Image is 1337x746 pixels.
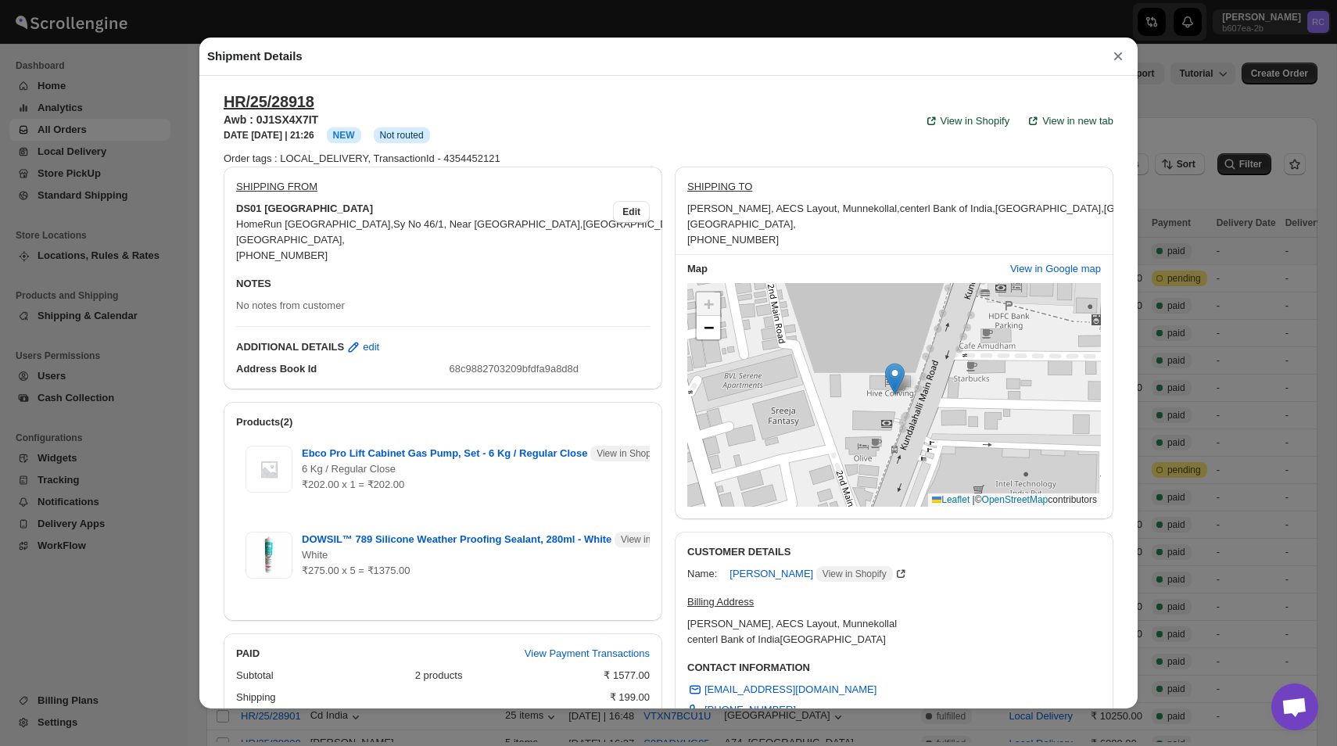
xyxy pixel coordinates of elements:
span: DOWSIL™ 789 Silicone Weather Proofing Sealant, 280ml - White [302,532,691,547]
span: ₹275.00 x 5 = ₹1375.00 [302,565,410,576]
div: Name: [687,566,717,582]
div: Shipping [236,690,597,705]
h3: CUSTOMER DETAILS [687,544,1101,560]
span: 68c9882703209bfdfa9a8d8d [450,363,579,375]
span: NEW [333,130,355,141]
div: © contributors [928,493,1101,507]
div: 2 products [415,668,592,683]
span: [GEOGRAPHIC_DATA] , [1104,203,1213,214]
b: DS01 [GEOGRAPHIC_DATA] [236,201,373,217]
span: [GEOGRAPHIC_DATA] , [582,218,691,230]
span: [PERSON_NAME], AECS Layout, Munnekollal , [687,203,900,214]
h3: Awb : 0J1SX4X7IT [224,112,430,127]
div: ₹ 1577.00 [604,668,650,683]
button: × [1106,45,1130,67]
span: [PHONE_NUMBER] [687,234,779,246]
h3: DATE [224,129,314,142]
span: − [704,317,714,337]
a: Leaflet [932,494,970,505]
span: HomeRun [GEOGRAPHIC_DATA] , [236,218,393,230]
span: View in Shopify [941,113,1010,129]
img: Item [246,446,292,493]
button: View in Google map [1001,256,1110,282]
span: [PHONE_NUMBER] [236,249,328,261]
a: [EMAIL_ADDRESS][DOMAIN_NAME] [678,677,886,702]
span: [PHONE_NUMBER] [704,702,796,718]
span: [PERSON_NAME] [729,566,892,582]
span: centerl Bank of India , [900,203,995,214]
span: Not routed [380,129,424,142]
span: View Payment Transactions [525,646,650,662]
a: DOWSIL™ 789 Silicone Weather Proofing Sealant, 280ml - White View in Shopify [302,533,707,545]
a: [PERSON_NAME] View in Shopify [729,568,908,579]
h3: CONTACT INFORMATION [687,660,1101,676]
a: OpenStreetMap [982,494,1048,505]
a: View in Shopify [914,109,1020,134]
span: White [302,549,328,561]
h2: Shipment Details [207,48,303,64]
span: View in new tab [1042,113,1113,129]
span: Address Book Id [236,363,317,375]
span: + [704,294,714,314]
button: edit [336,335,389,360]
u: Billing Address [687,596,754,608]
div: Open chat [1271,683,1318,730]
span: View in Google map [1010,261,1101,277]
a: Zoom in [697,292,720,316]
span: View in Shopify [621,533,685,546]
span: | [973,494,975,505]
div: Order tags : LOCAL_DELIVERY, TransactionId - 4354452121 [224,151,1113,167]
b: NOTES [236,278,271,289]
button: Edit [613,201,650,223]
span: Ebco Pro Lift Cabinet Gas Pump, Set - 6 Kg / Regular Close [302,446,667,461]
img: Marker [885,363,905,395]
span: [GEOGRAPHIC_DATA] , [687,218,796,230]
span: View in Shopify [597,447,661,460]
button: HR/25/28918 [224,92,314,111]
b: Map [687,263,708,274]
h2: Products(2) [236,414,650,430]
span: No notes from customer [236,299,345,311]
div: ₹ 199.00 [610,690,650,705]
span: Sy No 46/1, Near [GEOGRAPHIC_DATA] , [393,218,582,230]
div: Subtotal [236,668,403,683]
a: Ebco Pro Lift Cabinet Gas Pump, Set - 6 Kg / Regular Close View in Shopify [302,447,683,459]
u: SHIPPING FROM [236,181,317,192]
img: Item [246,532,292,579]
div: [PERSON_NAME], AECS Layout, Munnekollal centerl Bank of India [GEOGRAPHIC_DATA] [687,616,897,647]
u: SHIPPING TO [687,181,752,192]
button: View Payment Transactions [515,641,659,666]
a: Zoom out [697,316,720,339]
span: edit [363,339,379,355]
span: 6 Kg / Regular Close [302,463,396,475]
button: View in new tab [1016,109,1123,134]
b: [DATE] | 21:26 [251,130,314,141]
a: [PHONE_NUMBER] [678,698,805,723]
span: View in Shopify [823,568,887,580]
span: ₹202.00 x 1 = ₹202.00 [302,479,404,490]
h2: PAID [236,646,260,662]
span: Edit [622,206,640,218]
b: ADDITIONAL DETAILS [236,339,344,355]
span: [EMAIL_ADDRESS][DOMAIN_NAME] [704,682,876,698]
span: [GEOGRAPHIC_DATA] , [995,203,1104,214]
span: [GEOGRAPHIC_DATA] , [236,234,345,246]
